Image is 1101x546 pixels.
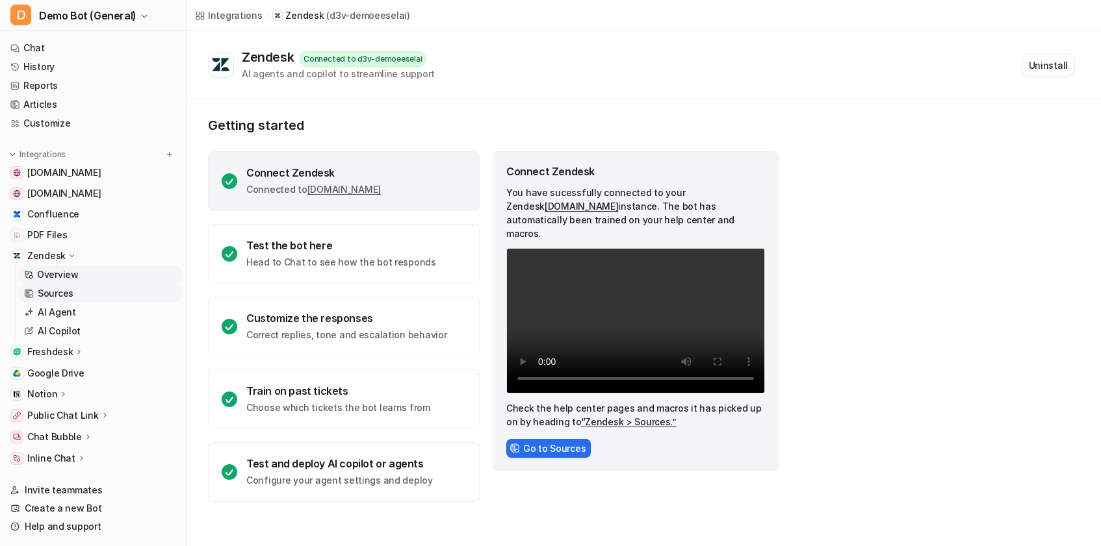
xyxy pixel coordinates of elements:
[13,169,21,177] img: www.airbnb.com
[13,190,21,197] img: www.atlassian.com
[506,439,591,458] button: Go to Sources
[506,165,765,178] div: Connect Zendesk
[246,457,433,470] div: Test and deploy AI copilot or agents
[5,148,70,161] button: Integrations
[13,348,21,356] img: Freshdesk
[246,166,381,179] div: Connect Zendesk
[19,284,181,303] a: Sources
[545,201,618,212] a: [DOMAIN_NAME]
[13,433,21,441] img: Chat Bubble
[37,268,79,281] p: Overview
[19,149,66,160] p: Integrations
[1022,54,1075,77] button: Uninstall
[13,369,21,377] img: Google Drive
[27,409,99,422] p: Public Chat Link
[27,388,57,401] p: Notion
[27,166,101,179] span: [DOMAIN_NAME]
[38,287,73,300] p: Sources
[307,184,381,195] a: [DOMAIN_NAME]
[581,416,677,427] a: “Zendesk > Sources.”
[5,77,181,95] a: Reports
[27,187,101,200] span: [DOMAIN_NAME]
[208,118,780,133] p: Getting started
[246,474,433,487] p: Configure your agent settings and deploy
[246,329,447,341] p: Correct replies, tone and escalation behavior
[242,67,435,81] div: AI agents and copilot to streamline support
[5,517,181,536] a: Help and support
[326,9,409,22] p: ( d3v-demoeeselai )
[299,51,426,67] div: Connected to d3v-demoeeselai
[27,367,84,380] span: Google Drive
[266,10,269,21] span: /
[5,95,181,114] a: Articles
[13,252,21,260] img: Zendesk
[10,5,31,25] span: D
[506,248,765,393] video: Your browser does not support the video tag.
[272,9,409,22] a: Zendesk(d3v-demoeeselai)
[242,49,299,65] div: Zendesk
[246,401,430,414] p: Choose which tickets the bot learns from
[5,39,181,57] a: Chat
[27,229,67,242] span: PDF Files
[13,454,21,462] img: Inline Chat
[211,57,231,73] img: Zendesk logo
[5,114,181,132] a: Customize
[8,150,17,159] img: expand menu
[19,266,181,284] a: Overview
[39,6,136,25] span: Demo Bot (General)
[5,364,181,382] a: Google DriveGoogle Drive
[5,499,181,517] a: Create a new Bot
[506,186,765,240] p: You have sucessfully connected to your Zendesk instance. The bot has automatically been trained o...
[13,412,21,419] img: Public Chat Link
[5,184,181,203] a: www.atlassian.com[DOMAIN_NAME]
[5,164,181,182] a: www.airbnb.com[DOMAIN_NAME]
[19,303,181,321] a: AI Agent
[27,249,66,262] p: Zendesk
[246,384,430,397] div: Train on past tickets
[13,210,21,218] img: Confluence
[510,443,519,453] img: sourcesIcon
[506,401,765,428] p: Check the help center pages and macros it has picked up on by heading to
[246,183,381,196] p: Connected to
[27,208,79,221] span: Confluence
[5,481,181,499] a: Invite teammates
[13,390,21,398] img: Notion
[13,231,21,239] img: PDF Files
[165,150,174,159] img: menu_add.svg
[38,306,76,319] p: AI Agent
[5,58,181,76] a: History
[246,312,447,325] div: Customize the responses
[5,205,181,223] a: ConfluenceConfluence
[5,226,181,244] a: PDF FilesPDF Files
[285,9,324,22] p: Zendesk
[38,325,81,338] p: AI Copilot
[27,452,75,465] p: Inline Chat
[27,345,73,358] p: Freshdesk
[246,256,436,269] p: Head to Chat to see how the bot responds
[246,239,436,252] div: Test the bot here
[208,8,263,22] div: Integrations
[27,430,82,443] p: Chat Bubble
[195,8,263,22] a: Integrations
[19,322,181,340] a: AI Copilot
